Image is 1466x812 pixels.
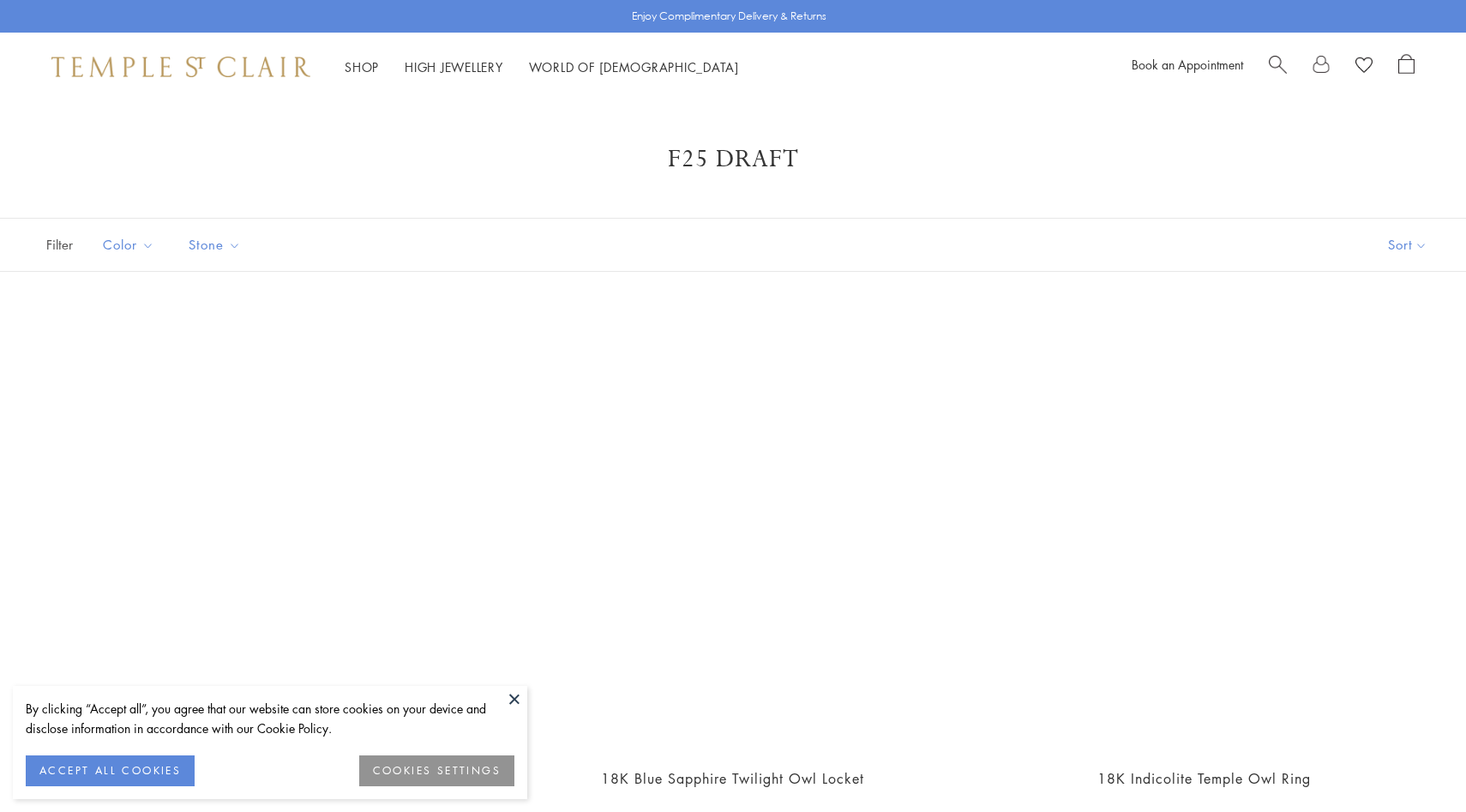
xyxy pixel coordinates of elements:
a: 18K Indicolite Temple Owl Ring [1097,769,1311,788]
a: Search [1269,54,1287,80]
a: High JewelleryHigh Jewellery [405,58,503,75]
a: Open Shopping Bag [1398,54,1415,80]
button: ACCEPT ALL COOKIES [26,755,195,786]
button: COOKIES SETTINGS [359,755,514,786]
a: World of [DEMOGRAPHIC_DATA]World of [DEMOGRAPHIC_DATA] [529,58,739,75]
p: Enjoy Complimentary Delivery & Returns [632,8,826,25]
span: Stone [180,234,254,256]
button: Stone [176,226,254,264]
span: Color [94,234,167,256]
h1: F25 Draft [69,144,1397,175]
button: Color [90,226,167,264]
button: Show sort by [1349,219,1466,271]
a: 18K Blue Sapphire Nocturne Owl Locket [514,315,952,752]
a: 18K Emerald Nocturne Owl Locket [43,315,480,752]
div: By clicking “Accept all”, you agree that our website can store cookies on your device and disclos... [26,699,514,738]
a: 18K Blue Sapphire Twilight Owl Locket [601,769,864,788]
a: Book an Appointment [1132,56,1243,73]
a: View Wishlist [1355,54,1373,80]
a: ShopShop [345,58,379,75]
img: Temple St. Clair [51,57,310,77]
nav: Main navigation [345,57,739,78]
